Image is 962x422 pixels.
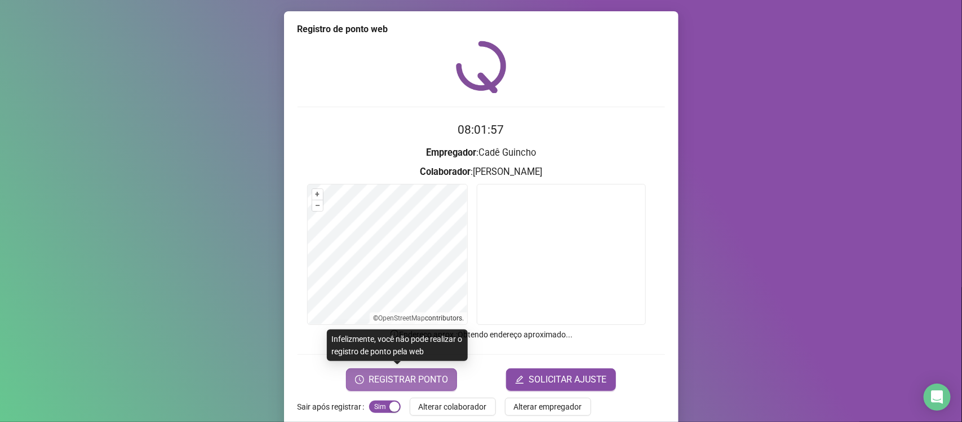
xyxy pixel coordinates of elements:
p: Endereço aprox. : Obtendo endereço aproximado... [298,328,665,341]
strong: Empregador [426,147,476,158]
span: SOLICITAR AJUSTE [529,373,607,386]
time: 08:01:57 [458,123,504,137]
button: Alterar empregador [505,398,591,416]
h3: : [PERSON_NAME] [298,165,665,179]
img: QRPoint [456,41,507,93]
div: Infelizmente, você não pode realizar o registro de ponto pela web [327,329,468,361]
button: REGISTRAR PONTO [346,368,457,391]
span: REGISTRAR PONTO [369,373,448,386]
div: Registro de ponto web [298,23,665,36]
span: Alterar empregador [514,401,582,413]
button: – [312,200,323,211]
button: editSOLICITAR AJUSTE [506,368,616,391]
span: clock-circle [355,375,364,384]
span: edit [515,375,524,384]
a: OpenStreetMap [378,314,425,322]
li: © contributors. [373,314,464,322]
span: Alterar colaborador [419,401,487,413]
h3: : Cadê Guincho [298,146,665,160]
div: Open Intercom Messenger [924,384,951,411]
button: Alterar colaborador [410,398,496,416]
strong: Colaborador [420,166,471,177]
button: + [312,189,323,200]
label: Sair após registrar [298,398,369,416]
